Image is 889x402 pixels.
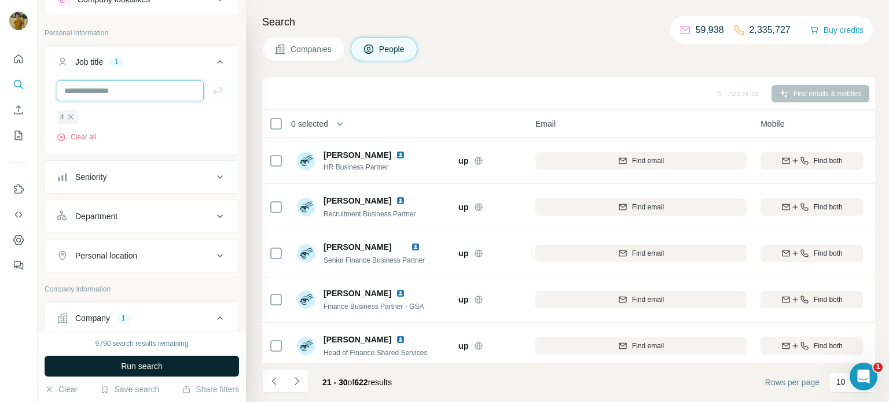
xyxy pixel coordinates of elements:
[75,171,106,183] div: Seniority
[45,48,238,80] button: Job title1
[696,23,724,37] p: 59,938
[45,28,239,38] p: Personal information
[322,378,348,387] span: 21 - 30
[45,304,238,337] button: Company1
[291,43,333,55] span: Companies
[297,244,315,263] img: Avatar
[75,250,137,261] div: Personal location
[761,198,863,216] button: Find both
[761,118,784,130] span: Mobile
[632,341,664,351] span: Find email
[535,118,556,130] span: Email
[348,378,355,387] span: of
[814,294,843,305] span: Find both
[324,349,427,357] span: Head of Finance Shared Services
[60,112,64,122] span: it
[291,118,328,130] span: 0 selected
[45,383,78,395] button: Clear
[836,376,846,388] p: 10
[95,338,189,349] div: 9790 search results remaining
[322,378,392,387] span: results
[535,152,747,169] button: Find email
[262,14,875,30] h4: Search
[262,370,285,393] button: Navigate to previous page
[814,202,843,212] span: Find both
[324,287,391,299] span: [PERSON_NAME]
[765,377,820,388] span: Rows per page
[117,313,130,323] div: 1
[632,202,664,212] span: Find email
[9,125,28,146] button: My lists
[324,149,391,161] span: [PERSON_NAME]
[9,99,28,120] button: Enrich CSV
[354,378,368,387] span: 622
[396,335,405,344] img: LinkedIn logo
[761,291,863,308] button: Find both
[379,43,406,55] span: People
[45,242,238,270] button: Personal location
[110,57,123,67] div: 1
[45,284,239,294] p: Company information
[324,210,416,218] span: Recruitment Business Partner
[750,23,791,37] p: 2,335,727
[761,152,863,169] button: Find both
[324,334,391,345] span: [PERSON_NAME]
[535,198,747,216] button: Find email
[761,337,863,355] button: Find both
[535,337,747,355] button: Find email
[411,242,420,252] img: LinkedIn logo
[810,22,864,38] button: Buy credits
[324,256,425,264] span: Senior Finance Business Partner
[100,383,159,395] button: Save search
[814,341,843,351] span: Find both
[57,132,96,142] button: Clear all
[285,370,308,393] button: Navigate to next page
[396,196,405,205] img: LinkedIn logo
[9,12,28,30] img: Avatar
[873,363,883,372] span: 1
[297,198,315,216] img: Avatar
[324,162,410,172] span: HR Business Partner
[45,163,238,191] button: Seniority
[9,49,28,69] button: Quick start
[9,230,28,250] button: Dashboard
[9,179,28,200] button: Use Surfe on LinkedIn
[632,156,664,166] span: Find email
[75,211,117,222] div: Department
[297,290,315,309] img: Avatar
[850,363,877,390] iframe: Intercom live chat
[45,202,238,230] button: Department
[75,56,103,68] div: Job title
[9,204,28,225] button: Use Surfe API
[396,289,405,298] img: LinkedIn logo
[121,360,163,372] span: Run search
[632,248,664,259] span: Find email
[45,356,239,377] button: Run search
[324,242,391,252] span: [PERSON_NAME]
[297,152,315,170] img: Avatar
[535,245,747,262] button: Find email
[761,245,863,262] button: Find both
[9,255,28,276] button: Feedback
[535,291,747,308] button: Find email
[396,150,405,160] img: LinkedIn logo
[324,195,391,206] span: [PERSON_NAME]
[632,294,664,305] span: Find email
[814,248,843,259] span: Find both
[9,74,28,95] button: Search
[182,383,239,395] button: Share filters
[297,337,315,355] img: Avatar
[75,312,110,324] div: Company
[324,303,424,311] span: Finance Business Partner - GSA
[814,156,843,166] span: Find both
